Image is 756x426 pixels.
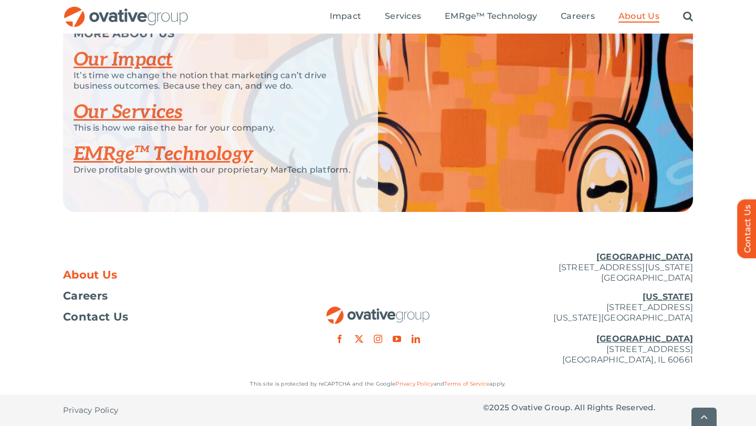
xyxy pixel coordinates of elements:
[489,402,509,412] span: 2025
[561,11,595,23] a: Careers
[643,292,693,302] u: [US_STATE]
[596,334,693,344] u: [GEOGRAPHIC_DATA]
[73,28,352,39] p: MORE ABOUT US
[325,305,430,315] a: OG_Full_horizontal_RGB
[73,143,253,166] a: EMRge™ Technology
[73,70,352,91] p: It’s time we change the notion that marketing can’t drive business outcomes. Because they can, an...
[63,270,118,280] span: About Us
[444,380,489,387] a: Terms of Service
[385,11,421,22] span: Services
[618,11,659,22] span: About Us
[483,292,693,365] p: [STREET_ADDRESS] [US_STATE][GEOGRAPHIC_DATA] [STREET_ADDRESS] [GEOGRAPHIC_DATA], IL 60661
[385,11,421,23] a: Services
[395,380,433,387] a: Privacy Policy
[683,11,693,23] a: Search
[330,11,361,23] a: Impact
[63,270,273,280] a: About Us
[483,402,693,413] p: © Ovative Group. All Rights Reserved.
[412,335,420,343] a: linkedin
[561,11,595,22] span: Careers
[63,291,273,301] a: Careers
[63,270,273,322] nav: Footer Menu
[63,5,189,15] a: OG_Full_horizontal_RGB
[355,335,363,343] a: twitter
[73,101,183,124] a: Our Services
[63,405,118,416] span: Privacy Policy
[445,11,537,23] a: EMRge™ Technology
[63,395,273,426] nav: Footer - Privacy Policy
[483,252,693,283] p: [STREET_ADDRESS][US_STATE] [GEOGRAPHIC_DATA]
[63,291,108,301] span: Careers
[445,11,537,22] span: EMRge™ Technology
[63,312,128,322] span: Contact Us
[63,312,273,322] a: Contact Us
[335,335,344,343] a: facebook
[596,252,693,262] u: [GEOGRAPHIC_DATA]
[374,335,382,343] a: instagram
[618,11,659,23] a: About Us
[73,165,352,175] p: Drive profitable growth with our proprietary MarTech platform.
[63,379,693,389] p: This site is protected by reCAPTCHA and the Google and apply.
[73,123,352,133] p: This is how we raise the bar for your company.
[63,395,118,426] a: Privacy Policy
[73,48,173,71] a: Our Impact
[330,11,361,22] span: Impact
[393,335,401,343] a: youtube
